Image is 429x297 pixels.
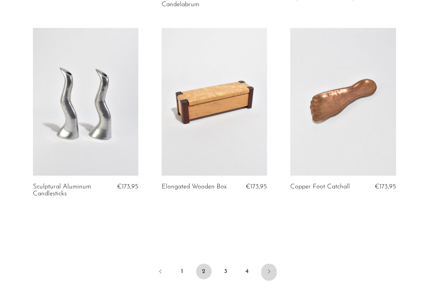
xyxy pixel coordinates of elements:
span: €173,95 [117,183,138,190]
a: 3 [218,264,233,279]
a: Next [261,264,277,281]
a: Sculptural Aluminum Candlesticks [33,183,102,198]
a: Copper Foot Catchall [290,183,350,190]
a: 4 [239,264,255,279]
span: €173,95 [246,183,267,190]
a: Previous [153,264,168,281]
a: 1 [174,264,190,279]
a: Elongated Wooden Box [162,183,227,190]
span: €173,95 [375,183,396,190]
span: 2 [196,264,212,279]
